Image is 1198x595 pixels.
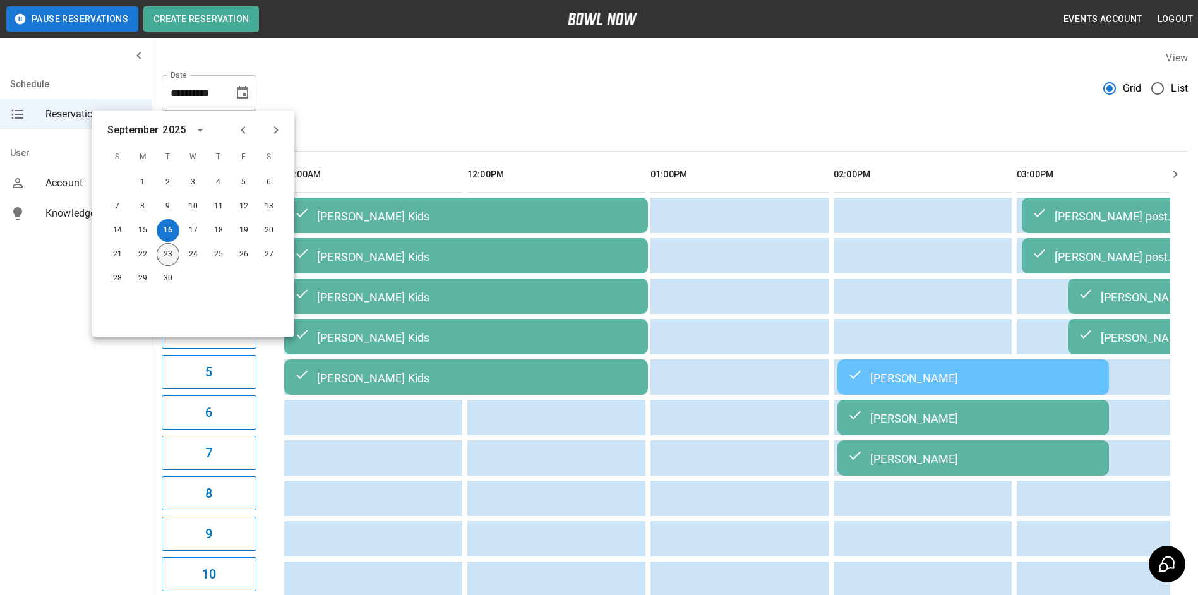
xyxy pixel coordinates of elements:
[834,157,1012,193] th: 02:00PM
[131,145,154,170] span: M
[107,123,159,138] div: September
[106,243,129,266] button: Sep 21, 2025
[232,195,255,218] button: Sep 12, 2025
[1166,52,1188,64] label: View
[157,171,179,194] button: Sep 2, 2025
[232,119,254,141] button: Previous month
[258,145,280,170] span: S
[162,355,256,389] button: 5
[207,243,230,266] button: Sep 25, 2025
[207,219,230,242] button: Sep 18, 2025
[650,157,829,193] th: 01:00PM
[232,145,255,170] span: F
[131,195,154,218] button: Sep 8, 2025
[258,195,280,218] button: Sep 13, 2025
[182,243,205,266] button: Sep 24, 2025
[294,370,638,385] div: [PERSON_NAME] Kids
[157,195,179,218] button: Sep 9, 2025
[162,557,256,591] button: 10
[848,370,1099,385] div: [PERSON_NAME]
[467,157,645,193] th: 12:00PM
[131,171,154,194] button: Sep 1, 2025
[106,145,129,170] span: S
[258,219,280,242] button: Sep 20, 2025
[1058,8,1147,31] button: Events Account
[294,208,638,223] div: [PERSON_NAME] Kids
[848,410,1099,425] div: [PERSON_NAME]
[162,121,1188,151] div: inventory tabs
[182,219,205,242] button: Sep 17, 2025
[294,248,638,263] div: [PERSON_NAME] Kids
[106,219,129,242] button: Sep 14, 2025
[45,176,141,191] span: Account
[162,395,256,430] button: 6
[568,13,637,25] img: logo
[848,450,1099,466] div: [PERSON_NAME]
[205,402,212,423] h6: 6
[1123,81,1142,96] span: Grid
[258,171,280,194] button: Sep 6, 2025
[157,243,179,266] button: Sep 23, 2025
[6,6,138,32] button: Pause Reservations
[1032,208,1191,223] div: [PERSON_NAME] post bowl
[258,243,280,266] button: Sep 27, 2025
[131,219,154,242] button: Sep 15, 2025
[265,119,287,141] button: Next month
[232,243,255,266] button: Sep 26, 2025
[205,524,212,544] h6: 9
[157,219,179,242] button: Sep 16, 2025
[230,80,255,105] button: Choose date, selected date is Sep 16, 2025
[143,6,259,32] button: Create Reservation
[207,145,230,170] span: T
[131,267,154,290] button: Sep 29, 2025
[131,243,154,266] button: Sep 22, 2025
[162,476,256,510] button: 8
[182,171,205,194] button: Sep 3, 2025
[162,517,256,551] button: 9
[1032,248,1191,263] div: [PERSON_NAME] post bowl
[207,171,230,194] button: Sep 4, 2025
[182,195,205,218] button: Sep 10, 2025
[106,267,129,290] button: Sep 28, 2025
[205,443,212,463] h6: 7
[182,145,205,170] span: W
[1171,81,1188,96] span: List
[294,329,638,344] div: [PERSON_NAME] Kids
[162,123,186,138] div: 2025
[157,145,179,170] span: T
[45,206,141,221] span: Knowledge Base
[232,171,255,194] button: Sep 5, 2025
[294,289,638,304] div: [PERSON_NAME] Kids
[189,119,211,141] button: calendar view is open, switch to year view
[207,195,230,218] button: Sep 11, 2025
[106,195,129,218] button: Sep 7, 2025
[284,157,462,193] th: 11:00AM
[205,362,212,382] h6: 5
[205,483,212,503] h6: 8
[202,564,216,584] h6: 10
[162,436,256,470] button: 7
[232,219,255,242] button: Sep 19, 2025
[157,267,179,290] button: Sep 30, 2025
[1153,8,1198,31] button: Logout
[45,107,141,122] span: Reservations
